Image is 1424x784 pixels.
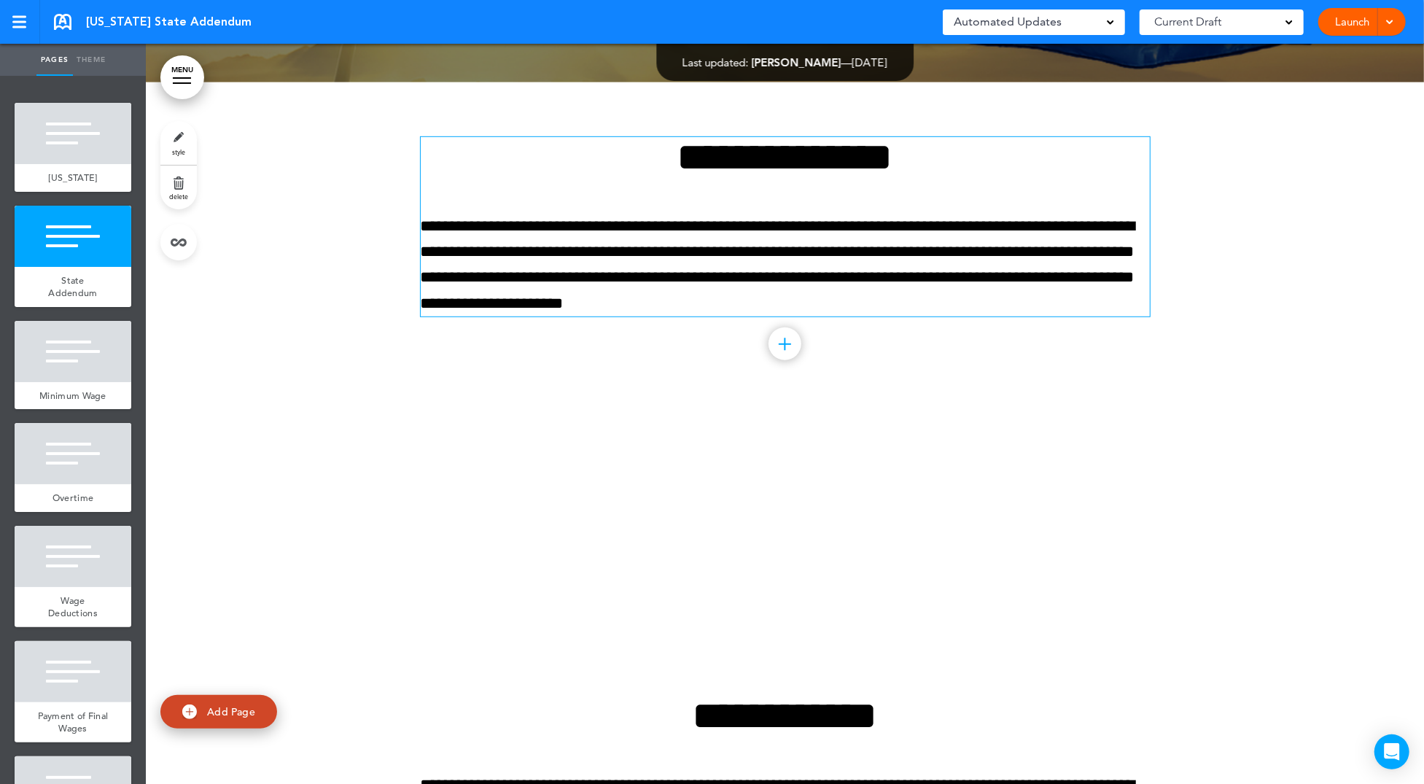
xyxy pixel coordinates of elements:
[752,55,841,69] span: [PERSON_NAME]
[682,57,887,68] div: —
[169,192,188,201] span: delete
[1329,8,1375,36] a: Launch
[86,14,252,30] span: [US_STATE] State Addendum
[48,594,98,620] span: Wage Deductions
[1374,734,1409,769] div: Open Intercom Messenger
[15,164,131,192] a: [US_STATE]
[682,55,749,69] span: Last updated:
[15,267,131,307] a: State Addendum
[160,695,277,729] a: Add Page
[207,705,255,718] span: Add Page
[15,382,131,410] a: Minimum Wage
[49,171,98,184] span: [US_STATE]
[160,166,197,209] a: delete
[15,587,131,627] a: Wage Deductions
[160,121,197,165] a: style
[954,12,1062,32] span: Automated Updates
[48,274,97,300] span: State Addendum
[1154,12,1221,32] span: Current Draft
[182,705,197,719] img: add.svg
[36,44,73,76] a: Pages
[852,55,887,69] span: [DATE]
[160,55,204,99] a: MENU
[15,484,131,512] a: Overtime
[38,710,109,735] span: Payment of Final Wages
[172,147,185,156] span: style
[73,44,109,76] a: Theme
[39,389,106,402] span: Minimum Wage
[52,492,93,504] span: Overtime
[15,702,131,742] a: Payment of Final Wages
